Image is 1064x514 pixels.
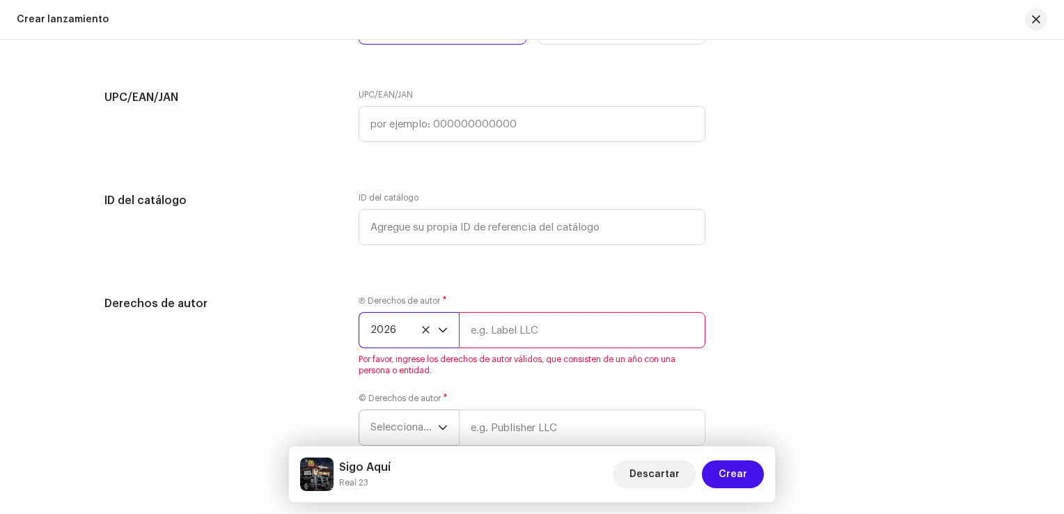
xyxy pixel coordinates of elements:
[104,89,336,106] h5: UPC/EAN/JAN
[370,410,438,445] span: Seleccionar año
[359,89,413,100] label: UPC/EAN/JAN
[104,192,336,209] h5: ID del catálogo
[359,393,448,404] label: © Derechos de autor
[702,460,764,488] button: Crear
[719,460,747,488] span: Crear
[613,460,696,488] button: Descartar
[438,313,448,348] div: dropdown trigger
[459,312,705,348] input: e.g. Label LLC
[629,460,680,488] span: Descartar
[104,295,336,312] h5: Derechos de autor
[359,209,705,245] input: Agregue su propia ID de referencia del catálogo
[359,192,418,203] label: ID del catálogo
[370,313,438,348] span: 2026
[359,295,447,306] label: Ⓟ Derechos de autor
[339,476,391,490] small: Sigo Aquí
[359,106,705,142] input: por ejemplo: 000000000000
[339,459,391,476] h5: Sigo Aquí
[438,410,448,445] div: dropdown trigger
[300,458,334,491] img: efb6df7e-5fa1-4f3c-94f9-e6fdcc9e0d09
[459,410,705,446] input: e.g. Publisher LLC
[359,354,705,376] span: Por favor, ingrese los derechos de autor válidos, que consisten de un año con una persona o entidad.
